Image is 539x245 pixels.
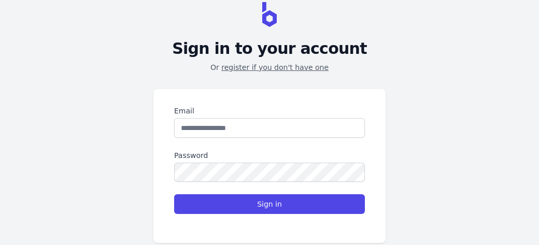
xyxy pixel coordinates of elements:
button: Sign in [174,194,365,214]
a: register if you don't have one [221,63,329,71]
span: Sign in [257,199,282,209]
img: BravoShop [262,2,277,27]
label: Email [174,106,365,116]
label: Password [174,150,365,161]
p: Or [210,62,329,73]
h2: Sign in to your account [172,39,367,58]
